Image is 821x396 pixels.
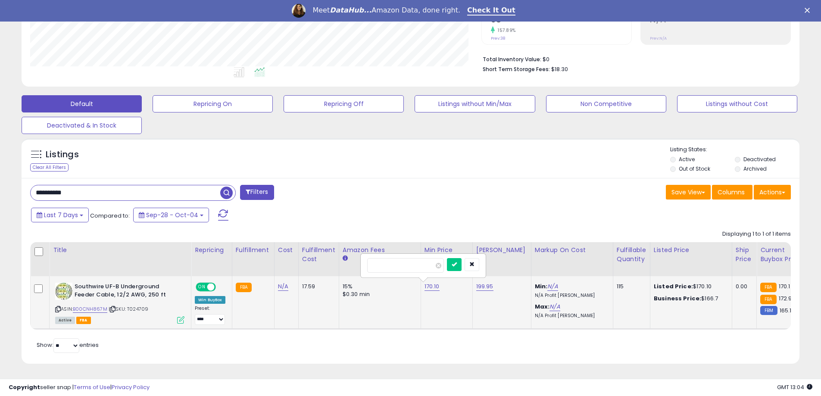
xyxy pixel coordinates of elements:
[760,306,777,315] small: FBM
[343,290,414,298] div: $0.30 min
[718,188,745,196] span: Columns
[133,208,209,222] button: Sep-28 - Oct-04
[535,313,606,319] p: N/A Profit [PERSON_NAME]
[153,95,273,112] button: Repricing On
[146,211,198,219] span: Sep-28 - Oct-04
[617,246,646,264] div: Fulfillable Quantity
[760,295,776,304] small: FBA
[55,317,75,324] span: All listings currently available for purchase on Amazon
[777,383,812,391] span: 2025-10-13 13:04 GMT
[679,156,695,163] label: Active
[31,208,89,222] button: Last 7 Days
[46,149,79,161] h5: Listings
[654,246,728,255] div: Listed Price
[22,117,142,134] button: Deactivated & In Stock
[654,295,725,302] div: $166.7
[617,283,643,290] div: 115
[722,230,791,238] div: Displaying 1 to 1 of 1 items
[55,283,72,300] img: 61xciZUxd5L._SL40_.jpg
[551,65,568,73] span: $18.30
[535,246,609,255] div: Markup on Cost
[780,306,792,315] span: 165.1
[284,95,404,112] button: Repricing Off
[760,283,776,292] small: FBA
[195,296,225,304] div: Win BuyBox
[547,282,558,291] a: N/A
[546,95,666,112] button: Non Competitive
[483,56,541,63] b: Total Inventory Value:
[654,282,693,290] b: Listed Price:
[9,383,40,391] strong: Copyright
[736,283,750,290] div: 0.00
[55,283,184,323] div: ASIN:
[679,165,710,172] label: Out of Stock
[312,6,460,15] div: Meet Amazon Data, done right.
[743,165,767,172] label: Archived
[90,212,130,220] span: Compared to:
[535,282,548,290] b: Min:
[712,185,752,200] button: Columns
[236,283,252,292] small: FBA
[30,163,69,171] div: Clear All Filters
[654,283,725,290] div: $170.10
[495,27,516,34] small: 157.89%
[330,6,371,14] i: DataHub...
[483,65,550,73] b: Short Term Storage Fees:
[805,8,813,13] div: Close
[760,246,805,264] div: Current Buybox Price
[73,306,107,313] a: B00CNH867M
[302,283,332,290] div: 17.59
[112,383,150,391] a: Privacy Policy
[278,246,295,255] div: Cost
[53,246,187,255] div: Title
[531,242,613,276] th: The percentage added to the cost of goods (COGS) that forms the calculator for Min & Max prices.
[476,282,493,291] a: 199.95
[650,36,667,41] small: Prev: N/A
[76,317,91,324] span: FBA
[343,255,348,262] small: Amazon Fees.
[654,294,701,302] b: Business Price:
[195,306,225,325] div: Preset:
[9,384,150,392] div: seller snap | |
[467,6,515,16] a: Check It Out
[425,246,469,255] div: Min Price
[240,185,274,200] button: Filters
[302,246,335,264] div: Fulfillment Cost
[736,246,753,264] div: Ship Price
[278,282,288,291] a: N/A
[483,53,784,64] li: $0
[535,293,606,299] p: N/A Profit [PERSON_NAME]
[215,284,228,291] span: OFF
[779,282,790,290] span: 170.1
[743,156,776,163] label: Deactivated
[476,246,528,255] div: [PERSON_NAME]
[197,284,207,291] span: ON
[535,302,550,311] b: Max:
[666,185,711,200] button: Save View
[670,146,799,154] p: Listing States:
[75,283,179,301] b: Southwire UF-B Underground Feeder Cable, 12/2 AWG, 250 ft
[677,95,797,112] button: Listings without Cost
[195,246,228,255] div: Repricing
[44,211,78,219] span: Last 7 Days
[343,283,414,290] div: 15%
[74,383,110,391] a: Terms of Use
[343,246,417,255] div: Amazon Fees
[236,246,271,255] div: Fulfillment
[22,95,142,112] button: Default
[754,185,791,200] button: Actions
[109,306,148,312] span: | SKU: T024709
[425,282,440,291] a: 170.10
[415,95,535,112] button: Listings without Min/Max
[549,302,560,311] a: N/A
[37,341,99,349] span: Show: entries
[779,294,796,302] span: 172.99
[491,36,505,41] small: Prev: 38
[292,4,306,18] img: Profile image for Georgie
